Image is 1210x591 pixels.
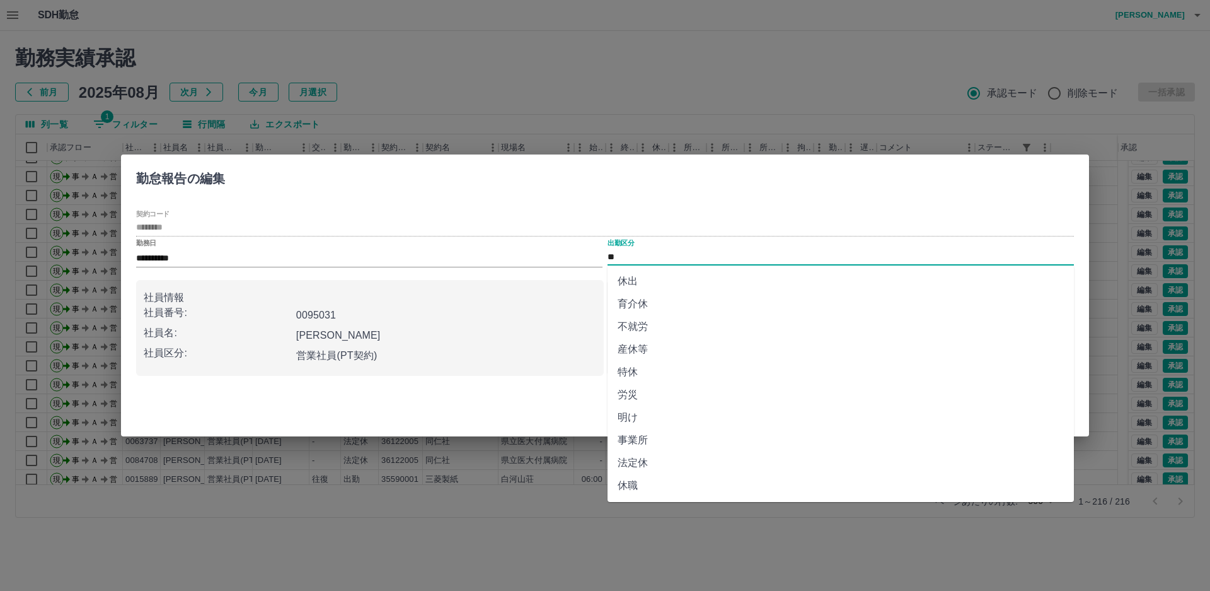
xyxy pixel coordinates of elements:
[144,325,291,341] p: 社員名:
[144,290,596,305] p: 社員情報
[608,406,1074,429] li: 明け
[608,315,1074,338] li: 不就労
[608,361,1074,383] li: 特休
[608,238,634,248] label: 出勤区分
[136,238,156,248] label: 勤務日
[296,310,336,320] b: 0095031
[608,474,1074,497] li: 休職
[608,429,1074,452] li: 事業所
[296,350,377,361] b: 営業社員(PT契約)
[608,383,1074,406] li: 労災
[121,155,240,197] h2: 勤怠報告の編集
[144,346,291,361] p: 社員区分:
[296,330,381,341] b: [PERSON_NAME]
[608,293,1074,315] li: 育介休
[608,338,1074,361] li: 産休等
[136,209,170,218] label: 契約コード
[144,305,291,320] p: 社員番号:
[608,452,1074,474] li: 法定休
[608,270,1074,293] li: 休出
